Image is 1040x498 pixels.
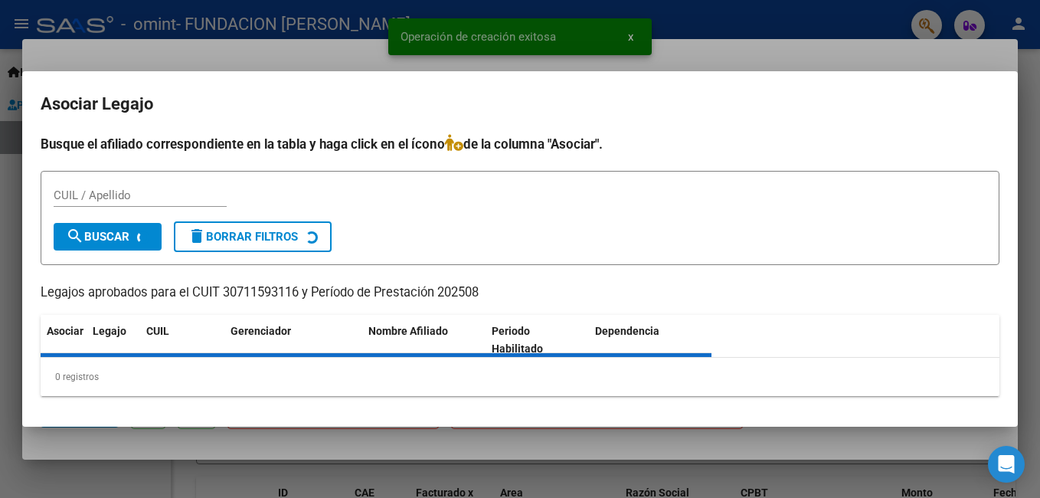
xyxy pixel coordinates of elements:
[589,315,712,365] datatable-header-cell: Dependencia
[146,325,169,337] span: CUIL
[595,325,659,337] span: Dependencia
[66,230,129,244] span: Buscar
[188,227,206,245] mat-icon: delete
[188,230,298,244] span: Borrar Filtros
[41,283,999,303] p: Legajos aprobados para el CUIT 30711593116 y Período de Prestación 202508
[368,325,448,337] span: Nombre Afiliado
[140,315,224,365] datatable-header-cell: CUIL
[988,446,1025,483] div: Open Intercom Messenger
[231,325,291,337] span: Gerenciador
[87,315,140,365] datatable-header-cell: Legajo
[41,315,87,365] datatable-header-cell: Asociar
[41,90,999,119] h2: Asociar Legajo
[486,315,589,365] datatable-header-cell: Periodo Habilitado
[54,223,162,251] button: Buscar
[174,221,332,252] button: Borrar Filtros
[41,358,999,396] div: 0 registros
[224,315,362,365] datatable-header-cell: Gerenciador
[492,325,543,355] span: Periodo Habilitado
[41,134,999,154] h4: Busque el afiliado correspondiente en la tabla y haga click en el ícono de la columna "Asociar".
[47,325,83,337] span: Asociar
[362,315,486,365] datatable-header-cell: Nombre Afiliado
[66,227,84,245] mat-icon: search
[93,325,126,337] span: Legajo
